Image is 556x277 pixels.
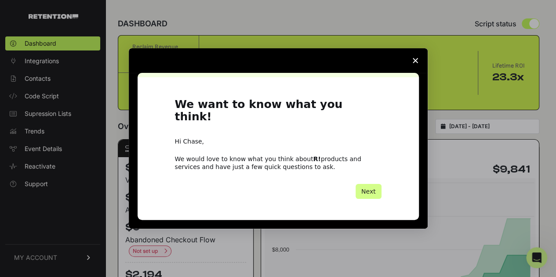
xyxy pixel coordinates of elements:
span: Close survey [403,48,428,73]
b: R! [313,155,321,162]
div: We would love to know what you think about products and services and have just a few quick questi... [175,155,382,171]
button: Next [356,184,382,199]
h1: We want to know what you think! [175,98,382,129]
div: Hi Chase, [175,137,382,146]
